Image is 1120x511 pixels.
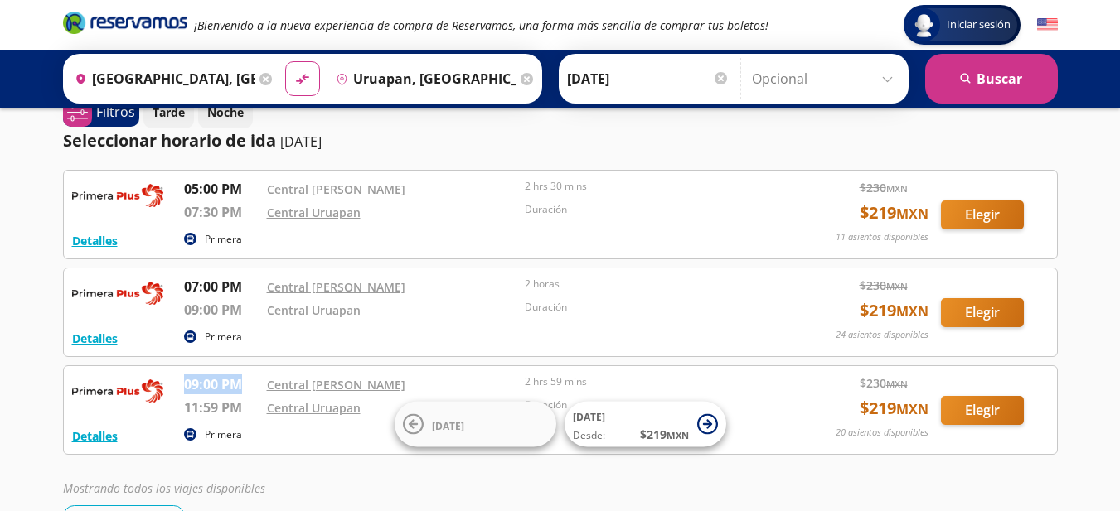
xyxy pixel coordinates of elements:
small: MXN [896,302,928,321]
button: Elegir [941,396,1024,425]
p: Duración [525,300,775,315]
button: Tarde [143,96,194,128]
p: 2 horas [525,277,775,292]
em: ¡Bienvenido a la nueva experiencia de compra de Reservamos, una forma más sencilla de comprar tus... [194,17,768,33]
span: $ 230 [860,277,908,294]
a: Central Uruapan [267,302,361,318]
a: Central [PERSON_NAME] [267,377,405,393]
button: [DATE]Desde:$219MXN [565,402,726,447]
p: Filtros [96,102,135,122]
p: Primera [205,427,242,442]
p: [DATE] [280,132,322,152]
button: [DATE] [395,402,556,447]
p: Primera [205,232,242,247]
span: [DATE] [432,418,464,432]
p: 07:00 PM [184,277,259,296]
input: Opcional [752,58,900,99]
a: Central Uruapan [267,205,361,220]
p: 09:00 PM [184,374,259,394]
p: 11:59 PM [184,398,259,417]
small: MXN [886,182,908,195]
a: Brand Logo [63,10,187,40]
button: Elegir [941,200,1024,229]
img: RESERVAMOS [72,374,163,407]
em: Mostrando todos los viajes disponibles [63,480,265,496]
small: MXN [667,429,689,441]
button: Buscar [925,54,1058,104]
p: 24 asientos disponibles [836,328,928,342]
span: Iniciar sesión [940,17,1017,33]
p: Seleccionar horario de ida [63,128,276,153]
p: Primera [205,330,242,345]
span: $ 230 [860,179,908,196]
p: 09:00 PM [184,300,259,320]
p: Tarde [153,104,185,121]
span: $ 219 [640,426,689,443]
p: 11 asientos disponibles [836,230,928,244]
a: Central Uruapan [267,400,361,416]
p: Duración [525,202,775,217]
input: Buscar Destino [329,58,516,99]
span: Desde: [573,428,605,443]
small: MXN [896,205,928,223]
img: RESERVAMOS [72,277,163,310]
span: [DATE] [573,410,605,424]
a: Central [PERSON_NAME] [267,181,405,197]
p: 07:30 PM [184,202,259,222]
span: $ 230 [860,374,908,392]
button: Detalles [72,427,118,445]
p: 2 hrs 59 mins [525,374,775,389]
span: $ 219 [860,298,928,323]
button: Detalles [72,232,118,249]
a: Central [PERSON_NAME] [267,279,405,295]
button: 0Filtros [63,98,139,127]
input: Elegir Fecha [567,58,730,99]
p: Duración [525,398,775,412]
input: Buscar Origen [68,58,255,99]
small: MXN [896,400,928,418]
p: 2 hrs 30 mins [525,179,775,194]
button: Noche [198,96,253,128]
i: Brand Logo [63,10,187,35]
small: MXN [886,378,908,390]
button: Elegir [941,298,1024,327]
button: Detalles [72,330,118,347]
small: MXN [886,280,908,292]
img: RESERVAMOS [72,179,163,212]
p: 20 asientos disponibles [836,426,928,440]
p: 05:00 PM [184,179,259,199]
span: $ 219 [860,396,928,421]
span: $ 219 [860,200,928,225]
button: English [1037,15,1058,36]
p: Noche [207,104,244,121]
